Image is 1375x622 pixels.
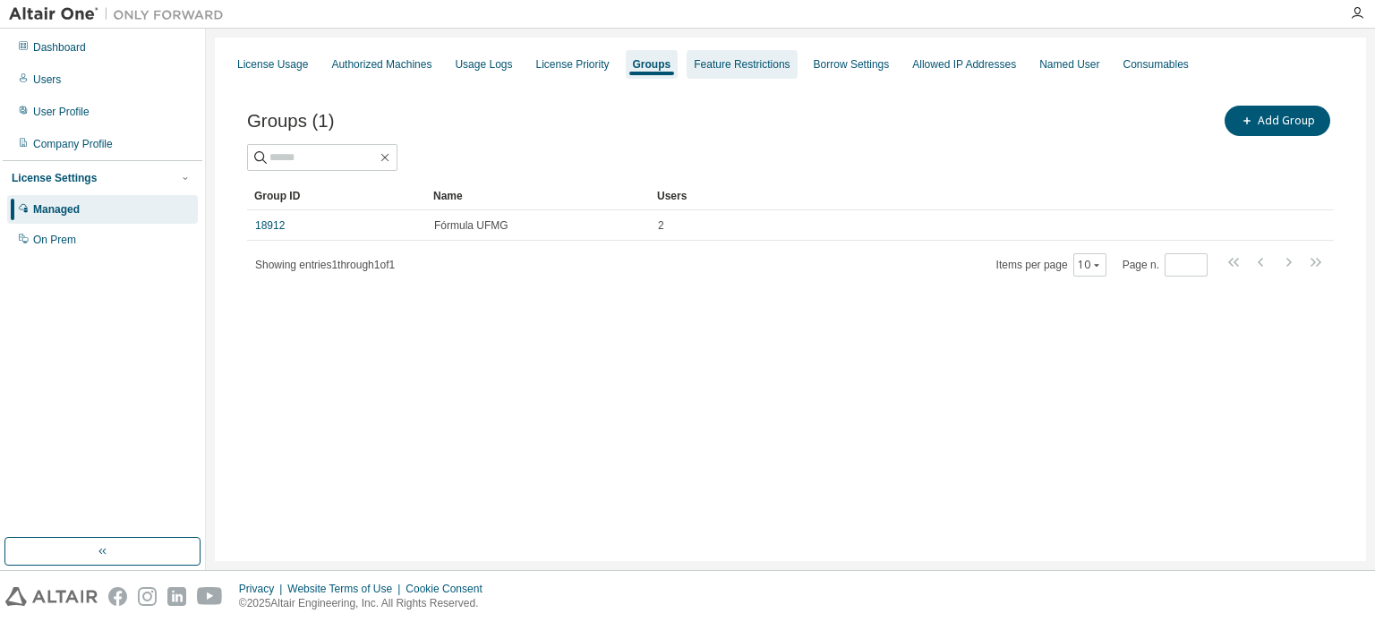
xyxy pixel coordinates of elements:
div: Privacy [239,582,287,596]
button: 10 [1078,258,1102,272]
img: youtube.svg [197,587,223,606]
img: linkedin.svg [167,587,186,606]
div: On Prem [33,233,76,247]
img: instagram.svg [138,587,157,606]
a: 18912 [255,218,285,233]
span: Items per page [996,253,1106,277]
div: Dashboard [33,40,86,55]
div: Users [657,182,1284,210]
span: Fórmula UFMG [434,218,508,233]
div: Named User [1039,57,1099,72]
button: Add Group [1225,106,1330,136]
img: facebook.svg [108,587,127,606]
div: Users [33,72,61,87]
div: Allowed IP Addresses [912,57,1016,72]
div: Group ID [254,182,419,210]
p: © 2025 Altair Engineering, Inc. All Rights Reserved. [239,596,493,611]
div: Usage Logs [455,57,512,72]
div: Managed [33,202,80,217]
div: Consumables [1123,57,1189,72]
span: Groups (1) [247,111,334,132]
div: License Settings [12,171,97,185]
span: Page n. [1123,253,1208,277]
span: Showing entries 1 through 1 of 1 [255,259,395,271]
div: License Priority [536,57,610,72]
span: 2 [658,218,664,233]
div: User Profile [33,105,90,119]
div: Authorized Machines [331,57,431,72]
div: Feature Restrictions [694,57,790,72]
div: Cookie Consent [406,582,492,596]
div: Company Profile [33,137,113,151]
div: License Usage [237,57,308,72]
img: altair_logo.svg [5,587,98,606]
div: Groups [633,57,671,72]
img: Altair One [9,5,233,23]
div: Website Terms of Use [287,582,406,596]
div: Borrow Settings [814,57,890,72]
div: Name [433,182,643,210]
